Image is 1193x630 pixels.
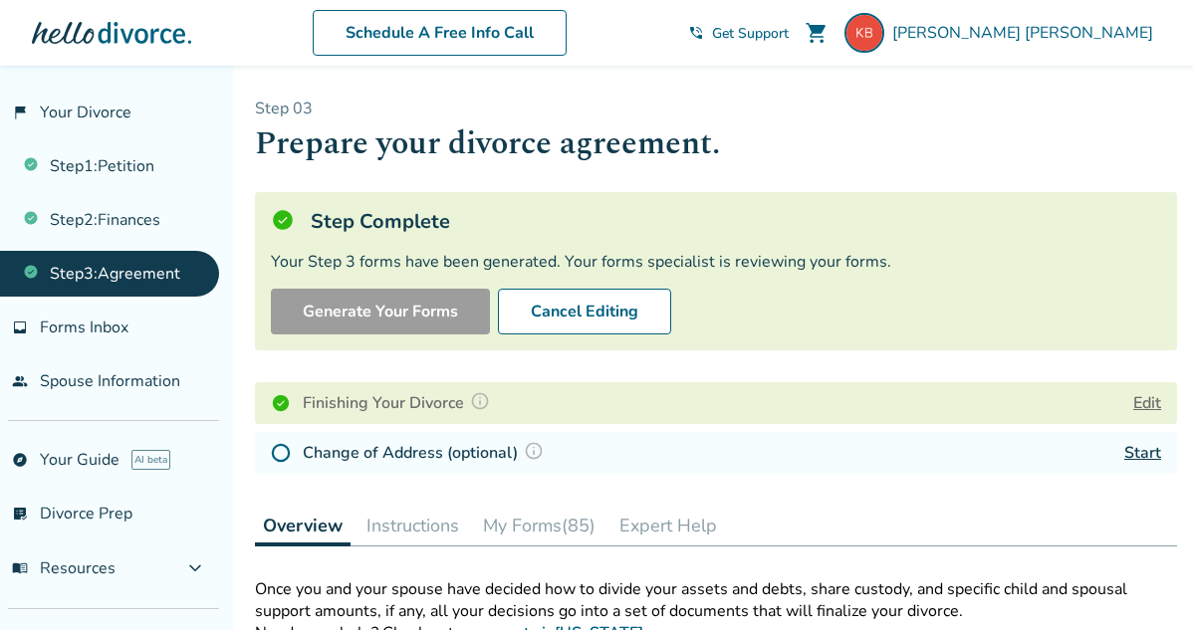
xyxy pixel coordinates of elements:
span: Get Support [712,24,789,43]
h4: Change of Address (optional) [303,440,550,466]
span: people [12,373,28,389]
a: Schedule A Free Info Call [313,10,567,56]
p: Step 0 3 [255,98,1177,119]
span: flag_2 [12,105,28,120]
span: inbox [12,319,28,335]
button: Instructions [358,506,467,545]
span: [PERSON_NAME] [PERSON_NAME] [892,22,1161,44]
img: Not Started [271,443,291,463]
button: Overview [255,506,351,546]
button: Expert Help [611,506,725,545]
span: phone_in_talk [688,25,704,41]
span: Resources [12,557,116,579]
a: phone_in_talkGet Support [688,24,789,43]
span: Forms Inbox [40,316,128,338]
button: Edit [1133,391,1161,415]
span: explore [12,452,28,468]
div: Your Step 3 forms have been generated. Your forms specialist is reviewing your forms. [271,251,1161,273]
a: Start [1124,442,1161,464]
h1: Prepare your divorce agreement. [255,119,1177,168]
h5: Step Complete [311,208,450,235]
span: list_alt_check [12,506,28,522]
img: Question Mark [470,391,490,411]
span: AI beta [131,450,170,470]
button: My Forms(85) [475,506,603,545]
button: Generate Your Forms [271,289,490,334]
span: shopping_cart [805,21,829,45]
h4: Finishing Your Divorce [303,390,496,416]
p: Once you and your spouse have decided how to divide your assets and debts, share custody, and spe... [255,578,1177,622]
img: Completed [271,393,291,413]
img: Question Mark [524,441,544,461]
button: Cancel Editing [498,289,671,334]
span: menu_book [12,560,28,576]
span: expand_more [183,556,207,580]
img: blaisdellkaibiology@gmail.com [844,13,884,53]
iframe: Chat Widget [1093,534,1193,630]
